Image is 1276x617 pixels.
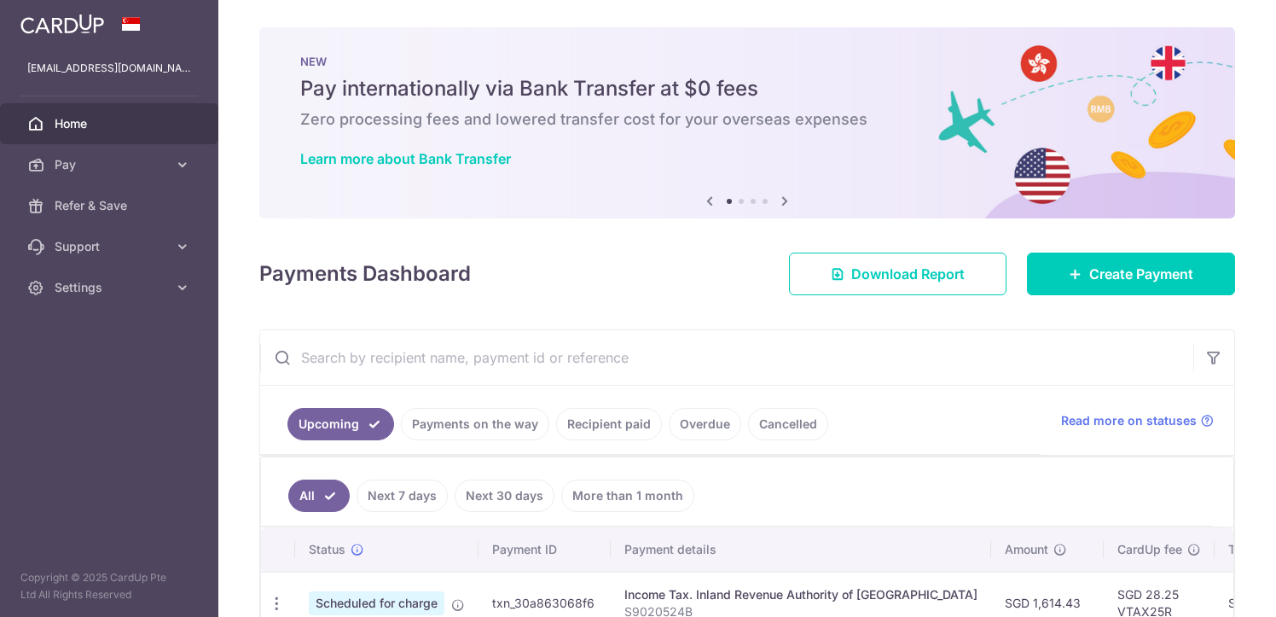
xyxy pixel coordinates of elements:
div: Income Tax. Inland Revenue Authority of [GEOGRAPHIC_DATA] [624,586,977,603]
a: Read more on statuses [1061,412,1214,429]
span: Support [55,238,167,255]
input: Search by recipient name, payment id or reference [260,330,1193,385]
span: Read more on statuses [1061,412,1197,429]
img: Bank transfer banner [259,27,1235,218]
a: Learn more about Bank Transfer [300,150,511,167]
th: Payment details [611,527,991,572]
p: NEW [300,55,1194,68]
h6: Zero processing fees and lowered transfer cost for your overseas expenses [300,109,1194,130]
span: Home [55,115,167,132]
h5: Pay internationally via Bank Transfer at $0 fees [300,75,1194,102]
a: Upcoming [287,408,394,440]
a: Recipient paid [556,408,662,440]
a: Download Report [789,253,1006,295]
span: Pay [55,156,167,173]
img: CardUp [20,14,104,34]
th: Payment ID [478,527,611,572]
span: Download Report [851,264,965,284]
p: [EMAIL_ADDRESS][DOMAIN_NAME] [27,60,191,77]
a: Cancelled [748,408,828,440]
h4: Payments Dashboard [259,259,471,289]
a: More than 1 month [561,480,694,512]
a: Next 7 days [357,480,448,512]
a: Overdue [669,408,741,440]
span: Amount [1005,541,1048,558]
a: Payments on the way [401,408,549,440]
span: Create Payment [1089,264,1193,284]
span: Refer & Save [55,197,167,214]
span: Status [309,541,345,558]
span: CardUp fee [1117,541,1182,558]
span: Settings [55,279,167,296]
span: Scheduled for charge [309,591,444,615]
a: All [288,480,350,512]
a: Create Payment [1027,253,1235,295]
a: Next 30 days [455,480,554,512]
